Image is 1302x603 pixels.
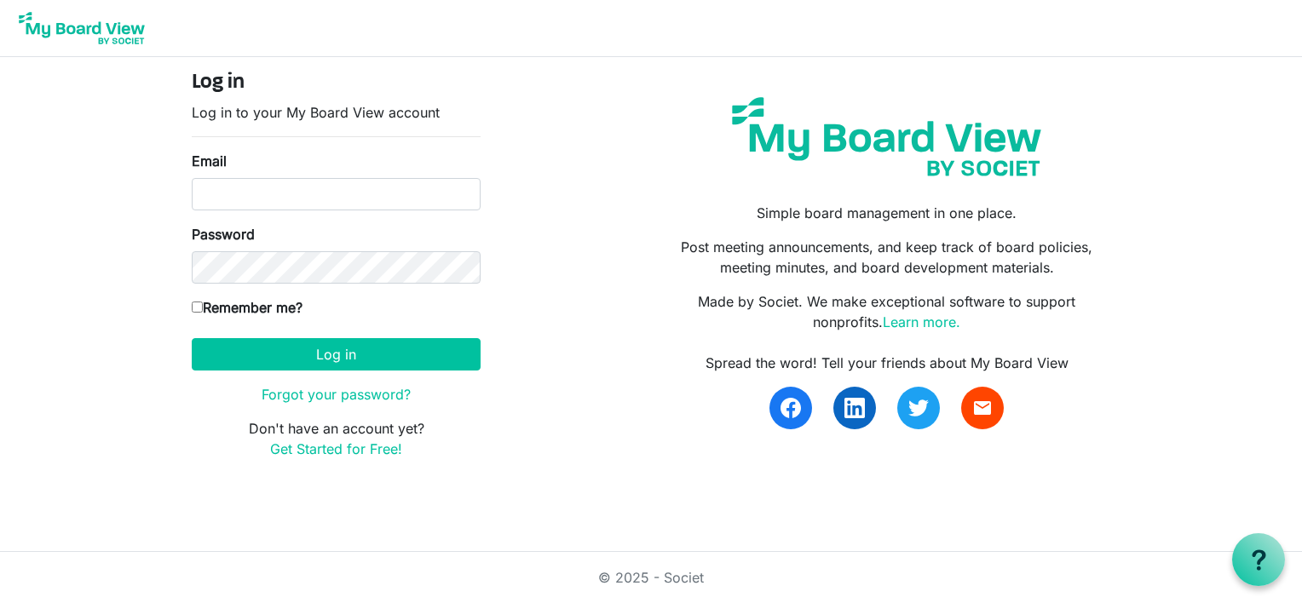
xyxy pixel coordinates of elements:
[972,398,993,418] span: email
[192,338,481,370] button: Log in
[781,398,801,418] img: facebook.svg
[844,398,865,418] img: linkedin.svg
[192,418,481,459] p: Don't have an account yet?
[961,387,1004,429] a: email
[192,224,255,244] label: Password
[598,569,704,586] a: © 2025 - Societ
[262,386,411,403] a: Forgot your password?
[664,291,1110,332] p: Made by Societ. We make exceptional software to support nonprofits.
[719,84,1054,189] img: my-board-view-societ.svg
[192,297,302,318] label: Remember me?
[192,102,481,123] p: Log in to your My Board View account
[192,151,227,171] label: Email
[192,71,481,95] h4: Log in
[14,7,150,49] img: My Board View Logo
[664,353,1110,373] div: Spread the word! Tell your friends about My Board View
[664,237,1110,278] p: Post meeting announcements, and keep track of board policies, meeting minutes, and board developm...
[270,440,402,457] a: Get Started for Free!
[664,203,1110,223] p: Simple board management in one place.
[908,398,929,418] img: twitter.svg
[883,313,960,330] a: Learn more.
[192,301,203,313] input: Remember me?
